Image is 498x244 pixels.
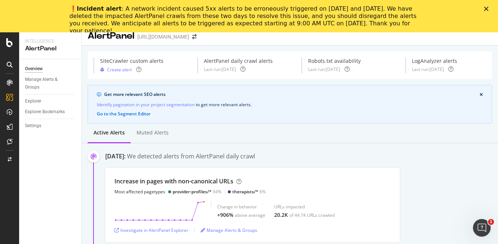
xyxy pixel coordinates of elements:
[100,66,132,73] button: Create alert
[484,7,491,11] div: Close
[70,5,417,35] div: ❗️ : A network incident caused 5xx alerts to be erroneously triggered on [DATE] and [DATE]. We ha...
[217,211,233,219] div: +906%
[25,76,76,91] a: Manage Alerts & Groups
[488,219,494,225] span: 1
[88,30,134,42] div: AlertPanel
[192,34,197,39] div: arrow-right-arrow-left
[473,219,491,237] iframe: Intercom live chat
[274,211,288,219] div: 20.2K
[25,97,76,105] a: Explorer
[114,227,188,233] a: Investigate in AlertPanel Explorer
[97,101,483,108] div: to get more relevant alerts .
[289,212,335,218] div: of 44.1K URLs crawled
[412,57,457,65] div: LogAnalyzer alerts
[25,108,76,116] a: Explorer Bookmarks
[77,5,122,12] b: Incident alert
[232,189,266,195] div: 6%
[104,91,480,98] div: Get more relevant SEO alerts
[204,57,273,65] div: AlertPanel daily crawl alerts
[137,33,189,40] div: [URL][DOMAIN_NAME]
[232,189,258,195] div: therapists/*
[173,189,222,195] div: 94%
[25,122,76,130] a: Settings
[25,97,41,105] div: Explorer
[93,129,125,136] div: Active alerts
[114,189,165,195] div: Most affected pagetypes
[97,101,195,108] a: Identify pagination in your project segmentation
[25,108,65,116] div: Explorer Bookmarks
[25,65,43,73] div: Overview
[137,129,169,136] div: Muted alerts
[201,224,257,236] button: Manage Alerts & Groups
[235,212,265,218] div: above average
[127,152,255,161] div: We detected alerts from AlertPanel daily crawl
[308,57,361,65] div: Robots.txt availability
[114,224,188,236] button: Investigate in AlertPanel Explorer
[274,204,335,210] div: URLs impacted
[25,38,75,44] div: Intelligence
[107,67,132,73] div: Create alert
[97,111,151,116] button: Go to the Segment Editor
[114,177,233,186] div: Increase in pages with non-canonical URLs
[105,152,126,161] div: [DATE]:
[217,204,265,210] div: Change in behavior
[308,66,340,72] div: Last run: [DATE]
[25,44,75,53] div: AlertPanel
[88,85,492,123] div: info banner
[204,66,236,72] div: Last run: [DATE]
[100,57,163,65] div: SiteCrawler custom alerts
[25,76,69,91] div: Manage Alerts & Groups
[173,189,212,195] div: provider-profiles/*
[25,122,41,130] div: Settings
[25,65,76,73] a: Overview
[478,91,485,99] button: close banner
[201,227,257,233] a: Manage Alerts & Groups
[412,66,444,72] div: Last run: [DATE]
